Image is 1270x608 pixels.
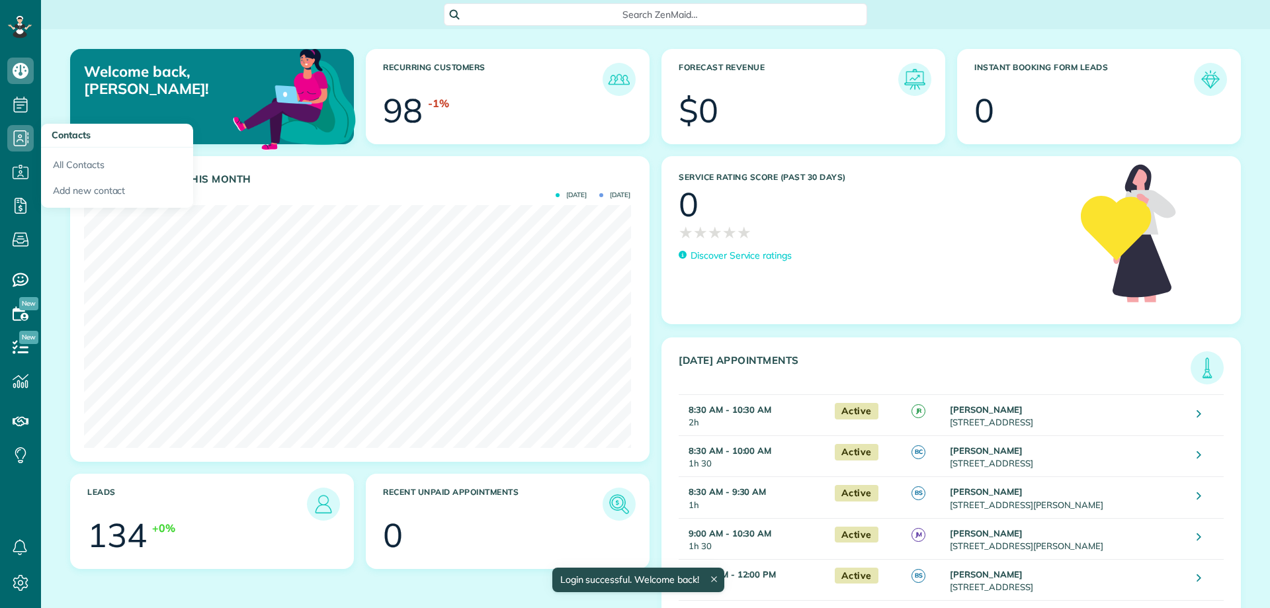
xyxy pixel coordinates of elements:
[835,403,878,419] span: Active
[679,249,792,263] a: Discover Service ratings
[87,488,307,521] h3: Leads
[599,192,630,198] span: [DATE]
[835,444,878,460] span: Active
[606,66,632,93] img: icon_recurring_customers-cf858462ba22bcd05b5a5880d41d6543d210077de5bb9ebc9590e49fd87d84ed.png
[679,355,1191,384] h3: [DATE] Appointments
[689,445,771,456] strong: 8:30 AM - 10:00 AM
[974,94,994,127] div: 0
[689,528,771,539] strong: 9:00 AM - 10:30 AM
[911,569,925,583] span: BS
[691,249,792,263] p: Discover Service ratings
[950,404,1023,415] strong: [PERSON_NAME]
[911,404,925,418] span: JR
[679,173,1068,182] h3: Service Rating score (past 30 days)
[52,129,91,141] span: Contacts
[835,568,878,584] span: Active
[722,221,737,244] span: ★
[911,486,925,500] span: BS
[428,96,449,111] div: -1%
[41,148,193,178] a: All Contacts
[693,221,708,244] span: ★
[835,527,878,543] span: Active
[947,559,1187,600] td: [STREET_ADDRESS]
[679,436,828,477] td: 1h 30
[950,486,1023,497] strong: [PERSON_NAME]
[19,297,38,310] span: New
[87,173,636,185] h3: Actual Revenue this month
[689,569,776,580] strong: 10:00 AM - 12:00 PM
[947,395,1187,436] td: [STREET_ADDRESS]
[41,178,193,208] a: Add new contact
[383,63,603,96] h3: Recurring Customers
[383,519,403,552] div: 0
[152,521,175,536] div: +0%
[679,94,718,127] div: $0
[947,518,1187,559] td: [STREET_ADDRESS][PERSON_NAME]
[708,221,722,244] span: ★
[383,94,423,127] div: 98
[84,63,263,98] p: Welcome back, [PERSON_NAME]!
[556,192,587,198] span: [DATE]
[911,528,925,542] span: JM
[679,518,828,559] td: 1h 30
[679,221,693,244] span: ★
[689,486,766,497] strong: 8:30 AM - 9:30 AM
[679,559,828,600] td: 2h
[1194,355,1220,381] img: icon_todays_appointments-901f7ab196bb0bea1936b74009e4eb5ffbc2d2711fa7634e0d609ed5ef32b18b.png
[679,188,698,221] div: 0
[310,491,337,517] img: icon_leads-1bed01f49abd5b7fead27621c3d59655bb73ed531f8eeb49469d10e621d6b896.png
[552,568,724,592] div: Login successful. Welcome back!
[950,569,1023,580] strong: [PERSON_NAME]
[1197,66,1224,93] img: icon_form_leads-04211a6a04a5b2264e4ee56bc0799ec3eb69b7e499cbb523a139df1d13a81ae0.png
[679,395,828,436] td: 2h
[902,66,928,93] img: icon_forecast_revenue-8c13a41c7ed35a8dcfafea3cbb826a0462acb37728057bba2d056411b612bbbe.png
[19,331,38,344] span: New
[689,404,771,415] strong: 8:30 AM - 10:30 AM
[606,491,632,517] img: icon_unpaid_appointments-47b8ce3997adf2238b356f14209ab4cced10bd1f174958f3ca8f1d0dd7fffeee.png
[947,477,1187,518] td: [STREET_ADDRESS][PERSON_NAME]
[950,528,1023,539] strong: [PERSON_NAME]
[230,34,359,162] img: dashboard_welcome-42a62b7d889689a78055ac9021e634bf52bae3f8056760290aed330b23ab8690.png
[679,477,828,518] td: 1h
[835,485,878,501] span: Active
[383,488,603,521] h3: Recent unpaid appointments
[737,221,751,244] span: ★
[947,436,1187,477] td: [STREET_ADDRESS]
[87,519,147,552] div: 134
[679,63,898,96] h3: Forecast Revenue
[974,63,1194,96] h3: Instant Booking Form Leads
[950,445,1023,456] strong: [PERSON_NAME]
[911,445,925,459] span: BC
